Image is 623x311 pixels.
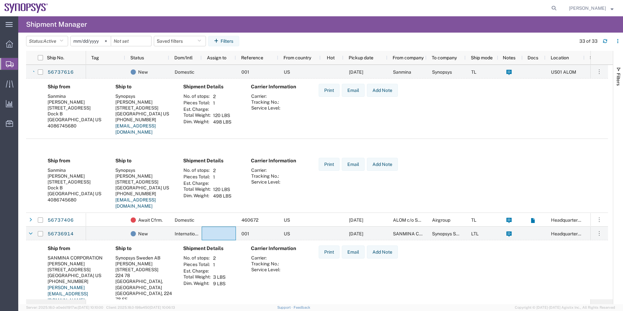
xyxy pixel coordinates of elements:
[48,191,105,197] div: [GEOGRAPHIC_DATA] US
[211,174,234,180] td: 1
[251,158,303,164] h4: Carrier Information
[106,305,175,309] span: Client: 2025.18.0-198a450
[48,123,105,129] div: 4086745680
[349,55,373,60] span: Pickup date
[48,197,105,203] div: 4086745680
[115,185,173,191] div: [GEOGRAPHIC_DATA] US
[48,285,88,303] a: [PERSON_NAME][EMAIL_ADDRESS][DOMAIN_NAME]
[342,158,365,171] button: Email
[48,255,105,261] div: SANMINA CORPORATION
[183,119,211,125] th: Dim. Weight:
[175,217,195,223] span: Domestic
[183,280,211,287] th: Dim. Weight:
[183,158,240,164] h4: Shipment Details
[590,55,607,60] span: Supplier
[48,117,105,123] div: [GEOGRAPHIC_DATA] US
[111,36,151,46] input: Not set
[211,167,234,174] td: 2
[175,69,195,75] span: Domestic
[71,36,111,46] input: Not set
[115,99,173,105] div: [PERSON_NAME]
[367,245,398,259] button: Add Note
[43,38,56,44] span: Active
[183,255,211,261] th: No. of stops:
[130,55,144,60] span: Status
[528,55,538,60] span: Docs
[211,93,234,100] td: 2
[115,197,156,209] a: [EMAIL_ADDRESS][DOMAIN_NAME]
[183,261,211,268] th: Pieces Total:
[349,69,363,75] span: 09/05/2025
[590,69,608,75] span: Sanmina
[349,217,363,223] span: 09/05/2025
[150,305,175,309] span: [DATE] 10:06:13
[551,231,593,236] span: Headquarters USSV
[367,84,398,97] button: Add Note
[138,65,148,79] span: New
[115,179,173,185] div: [STREET_ADDRESS]
[48,158,105,164] h4: Ship from
[78,305,103,309] span: [DATE] 10:10:00
[367,158,398,171] button: Add Note
[115,255,173,261] div: Synopsys Sweden AB
[432,217,450,223] span: Airgroup
[48,267,105,273] div: [STREET_ADDRESS]
[342,84,365,97] button: Email
[515,305,615,310] span: Copyright © [DATE]-[DATE] Agistix Inc., All Rights Reserved
[471,55,493,60] span: Ship mode
[47,55,64,60] span: Ship No.
[183,100,211,106] th: Pieces Total:
[432,69,452,75] span: Synopsys
[138,227,148,241] span: New
[251,267,281,273] th: Service Level:
[48,167,105,173] div: Sanmina
[48,273,105,278] div: [GEOGRAPHIC_DATA] US
[241,55,263,60] span: Reference
[503,55,515,60] span: Notes
[569,4,614,12] button: [PERSON_NAME]
[183,245,240,251] h4: Shipment Details
[47,67,74,78] a: 56737616
[183,106,211,112] th: Est. Charge:
[183,186,211,193] th: Total Weight:
[211,280,228,287] td: 9 LBS
[115,167,173,173] div: Synopsys
[207,55,226,60] span: Assign to
[183,112,211,119] th: Total Weight:
[115,111,173,117] div: [GEOGRAPHIC_DATA] US
[115,267,173,273] div: [STREET_ADDRESS]
[211,100,234,106] td: 1
[47,229,74,239] a: 56736914
[251,167,281,173] th: Carrier:
[251,93,281,99] th: Carrier:
[115,123,156,135] a: [EMAIL_ADDRESS][DOMAIN_NAME]
[48,179,105,185] div: [STREET_ADDRESS]
[115,261,173,267] div: [PERSON_NAME]
[569,5,606,12] span: Kaelen O'Connor
[48,105,105,111] div: [STREET_ADDRESS]
[284,69,290,75] span: US
[432,55,457,60] span: To company
[283,55,311,60] span: From country
[393,69,411,75] span: Sanmina
[48,245,105,251] h4: Ship from
[115,117,173,123] div: [PHONE_NUMBER]
[211,261,228,268] td: 1
[26,16,87,33] h4: Shipment Manager
[251,261,281,267] th: Tracking No.:
[48,111,105,117] div: Dock B
[174,55,193,60] span: Dom/Intl
[175,231,201,236] span: International
[183,193,211,199] th: Dim. Weight:
[241,69,249,75] span: 001
[319,245,340,259] button: Print
[5,3,48,13] img: logo
[342,245,365,259] button: Email
[48,84,105,90] h4: Ship from
[319,158,340,171] button: Print
[115,105,173,111] div: [STREET_ADDRESS]
[319,84,340,97] button: Print
[208,36,239,46] button: Filters
[393,231,448,236] span: SANMINA CORPORATION
[241,217,258,223] span: 460672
